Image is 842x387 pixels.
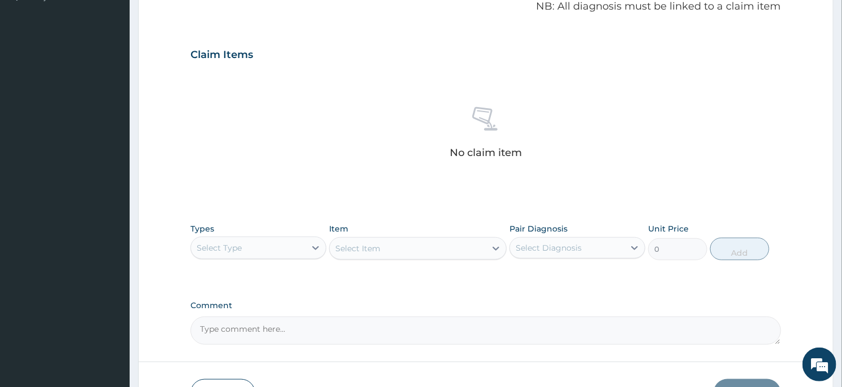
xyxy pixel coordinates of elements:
h3: Claim Items [190,49,253,61]
textarea: Type your message and hit 'Enter' [6,263,215,303]
div: Select Diagnosis [516,242,582,253]
label: Item [329,223,348,234]
p: No claim item [450,147,522,158]
label: Unit Price [648,223,689,234]
img: d_794563401_company_1708531726252_794563401 [21,56,46,84]
div: Chat with us now [59,63,189,78]
label: Pair Diagnosis [509,223,568,234]
label: Comment [190,301,781,310]
button: Add [710,238,769,260]
label: Types [190,224,214,234]
div: Select Type [197,242,242,253]
span: We're online! [65,119,156,233]
div: Minimize live chat window [185,6,212,33]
